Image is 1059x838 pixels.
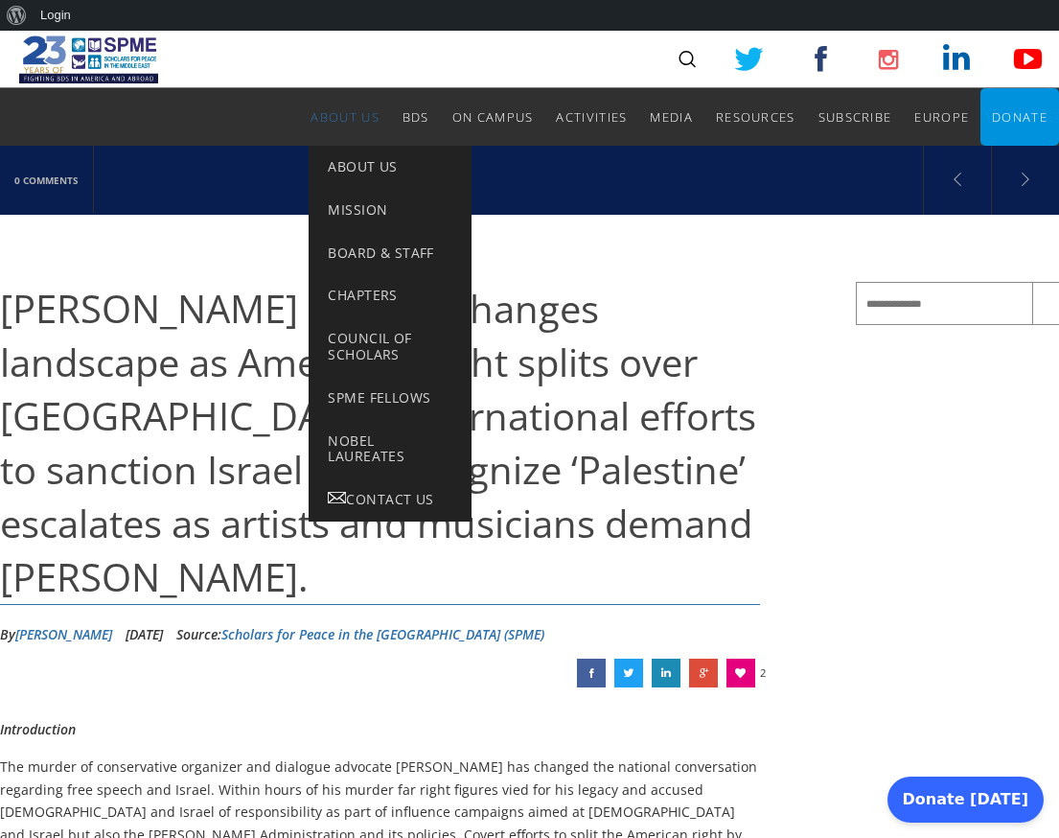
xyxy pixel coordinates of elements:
span: Europe [914,108,969,126]
span: Contact Us [346,490,433,508]
span: Nobel Laureates [328,431,404,466]
div: Source: [176,620,544,649]
a: Mission [309,189,472,232]
a: About Us [309,146,472,189]
a: Charlie Kirk murder changes landscape as American Right splits over Israel. International efforts... [689,659,718,687]
a: Resources [716,88,795,146]
a: Charlie Kirk murder changes landscape as American Right splits over Israel. International efforts... [577,659,606,687]
a: Charlie Kirk murder changes landscape as American Right splits over Israel. International efforts... [652,659,680,687]
span: SPME Fellows [328,388,430,407]
a: BDS [403,88,429,146]
span: Subscribe [818,108,892,126]
span: Chapters [328,286,397,304]
a: Nobel Laureates [309,420,472,479]
a: Subscribe [818,88,892,146]
img: SPME [19,31,158,88]
a: [PERSON_NAME] [15,625,112,643]
a: Europe [914,88,969,146]
a: Chapters [309,274,472,317]
span: BDS [403,108,429,126]
a: SPME Fellows [309,377,472,420]
span: Resources [716,108,795,126]
span: Board & Staff [328,244,433,262]
span: Activities [556,108,627,126]
a: Contact Us [309,478,472,522]
a: Charlie Kirk murder changes landscape as American Right splits over Israel. International efforts... [614,659,643,687]
a: Media [650,88,693,146]
a: On Campus [452,88,534,146]
a: About Us [311,88,379,146]
span: About Us [311,108,379,126]
span: Mission [328,200,387,219]
a: Board & Staff [309,232,472,275]
a: Council of Scholars [309,317,472,377]
li: [DATE] [126,620,163,649]
span: 2 [760,659,766,687]
a: Scholars for Peace in the [GEOGRAPHIC_DATA] (SPME) [221,625,544,643]
span: About Us [328,157,397,175]
span: Media [650,108,693,126]
span: Council of Scholars [328,329,411,363]
a: Activities [556,88,627,146]
a: Donate [992,88,1047,146]
span: Donate [992,108,1047,126]
span: On Campus [452,108,534,126]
